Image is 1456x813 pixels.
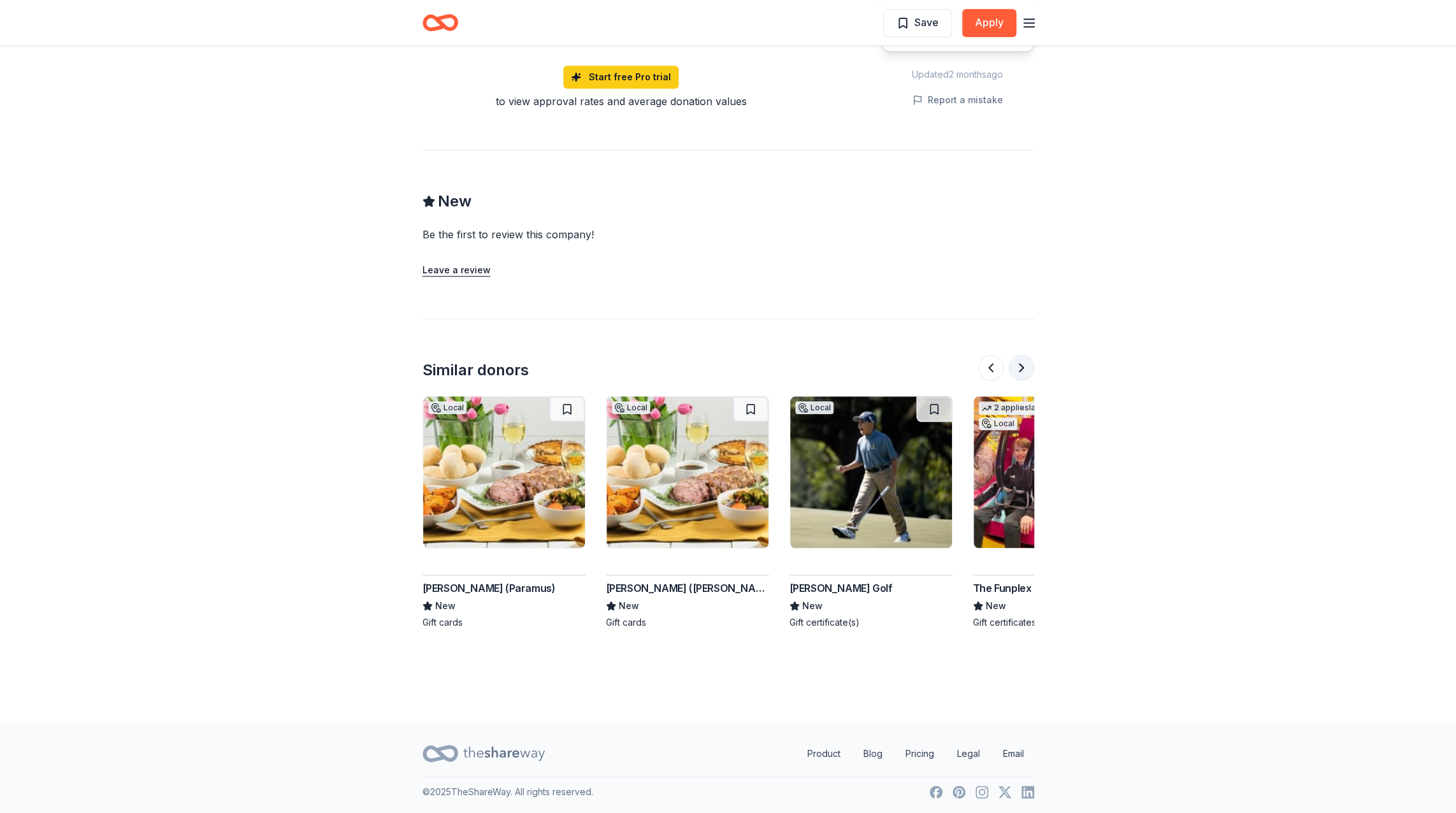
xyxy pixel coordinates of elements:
[422,8,458,38] a: Home
[973,616,1136,629] div: Gift certificates, passes, coupons
[993,741,1034,766] a: Email
[422,784,593,800] p: © 2025 TheShareWay. All rights reserved.
[606,580,769,596] div: [PERSON_NAME] ([PERSON_NAME])
[435,598,456,614] span: New
[795,401,833,414] div: Local
[883,9,952,37] button: Save
[619,598,639,614] span: New
[422,616,586,629] div: Gift cards
[974,396,1135,548] img: Image for The Funplex
[797,741,851,766] a: Product
[422,94,820,109] div: to view approval rates and average donation values
[802,598,823,614] span: New
[607,396,768,548] img: Image for Stew Leonard's (Clifton)
[789,616,953,629] div: Gift certificate(s)
[979,417,1017,430] div: Local
[962,9,1016,37] button: Apply
[423,396,585,548] img: Image for Stew Leonard's (Paramus)
[563,66,679,89] a: Start free Pro trial
[422,263,491,278] button: Leave a review
[606,616,769,629] div: Gift cards
[986,598,1006,614] span: New
[606,396,769,629] a: Image for Stew Leonard's (Clifton)Local[PERSON_NAME] ([PERSON_NAME])NewGift cards
[979,401,1068,415] div: 2 applies last week
[612,401,650,414] div: Local
[914,14,939,31] span: Save
[790,396,952,548] img: Image for Ron Jaworski Golf
[789,580,893,596] div: [PERSON_NAME] Golf
[912,92,1003,108] button: Report a mistake
[422,227,749,242] div: Be the first to review this company!
[797,741,1034,766] nav: quick links
[895,741,944,766] a: Pricing
[973,580,1032,596] div: The Funplex
[973,396,1136,629] a: Image for The Funplex2 applieslast weekLocalOnline appThe FunplexNewGift certificates, passes, co...
[438,191,472,212] span: New
[947,741,990,766] a: Legal
[422,580,556,596] div: [PERSON_NAME] (Paramus)
[422,396,586,629] a: Image for Stew Leonard's (Paramus)Local[PERSON_NAME] (Paramus)NewGift cards
[428,401,466,414] div: Local
[853,741,893,766] a: Blog
[789,396,953,629] a: Image for Ron Jaworski GolfLocal[PERSON_NAME] GolfNewGift certificate(s)
[422,360,529,380] div: Similar donors
[881,67,1034,82] div: Updated 2 months ago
